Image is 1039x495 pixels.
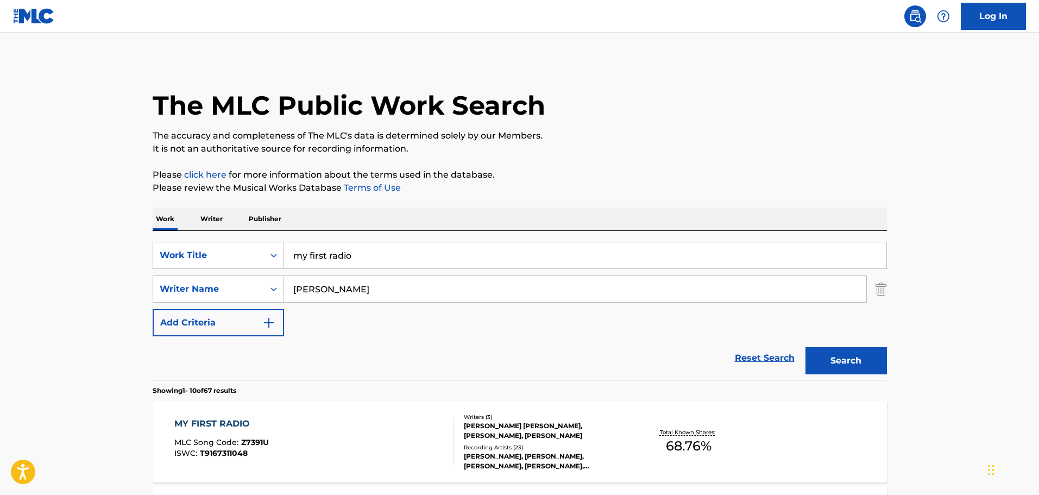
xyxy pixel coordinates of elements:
p: Please review the Musical Works Database [153,181,887,195]
button: Search [805,347,887,374]
a: Reset Search [729,346,800,370]
iframe: Chat Widget [985,443,1039,495]
div: [PERSON_NAME] [PERSON_NAME], [PERSON_NAME], [PERSON_NAME] [464,421,628,441]
div: [PERSON_NAME], [PERSON_NAME], [PERSON_NAME], [PERSON_NAME], [PERSON_NAME], [PERSON_NAME] [464,452,628,471]
p: Publisher [245,208,285,230]
span: 68.76 % [666,436,711,456]
a: Log In [961,3,1026,30]
p: Total Known Shares: [660,428,718,436]
a: Public Search [904,5,926,27]
h1: The MLC Public Work Search [153,89,545,122]
div: Work Title [160,249,257,262]
p: Please for more information about the terms used in the database. [153,168,887,181]
img: MLC Logo [13,8,55,24]
span: Z7391U [241,437,269,447]
p: It is not an authoritative source for recording information. [153,142,887,155]
span: ISWC : [174,448,200,458]
div: Drag [988,454,994,486]
img: search [909,10,922,23]
a: MY FIRST RADIOMLC Song Code:Z7391UISWC:T9167311048Writers (3)[PERSON_NAME] [PERSON_NAME], [PERSON... [153,401,887,483]
p: Showing 1 - 10 of 67 results [153,386,236,396]
img: help [937,10,950,23]
p: The accuracy and completeness of The MLC's data is determined solely by our Members. [153,129,887,142]
a: click here [184,170,226,180]
a: Terms of Use [342,183,401,193]
div: MY FIRST RADIO [174,417,269,430]
span: T9167311048 [200,448,248,458]
div: Writers ( 3 ) [464,413,628,421]
p: Writer [197,208,226,230]
p: Work [153,208,178,230]
button: Add Criteria [153,309,284,336]
div: Recording Artists ( 23 ) [464,443,628,452]
form: Search Form [153,242,887,380]
span: MLC Song Code : [174,437,241,447]
div: Writer Name [160,283,257,296]
img: 9d2ae6d4665cec9f34b9.svg [262,316,275,329]
img: Delete Criterion [875,275,887,303]
div: Help [933,5,954,27]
